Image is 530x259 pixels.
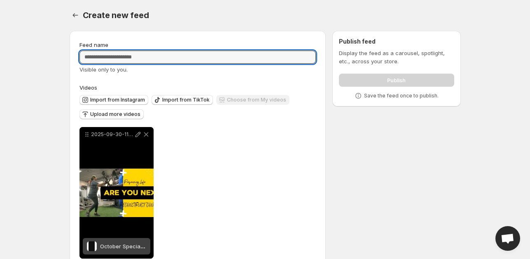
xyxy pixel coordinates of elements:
span: October Special PRESERVING LIFE [100,243,187,250]
span: Import from Instagram [90,97,145,103]
button: Upload more videos [79,109,144,119]
div: 2025-09-30-114830844October Special PRESERVING LIFEOctober Special PRESERVING LIFE [79,127,154,259]
span: Upload more videos [90,111,140,118]
button: Import from TikTok [152,95,213,105]
span: Videos [79,84,97,91]
button: Settings [70,9,81,21]
p: 2025-09-30-114830844 [91,131,134,138]
p: Display the feed as a carousel, spotlight, etc., across your store. [339,49,454,65]
span: Feed name [79,42,108,48]
p: Save the feed once to publish. [364,92,439,99]
div: Open chat [495,226,520,251]
h2: Publish feed [339,37,454,46]
span: Visible only to you. [79,66,128,73]
span: Create new feed [83,10,149,20]
span: Import from TikTok [162,97,210,103]
button: Import from Instagram [79,95,148,105]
